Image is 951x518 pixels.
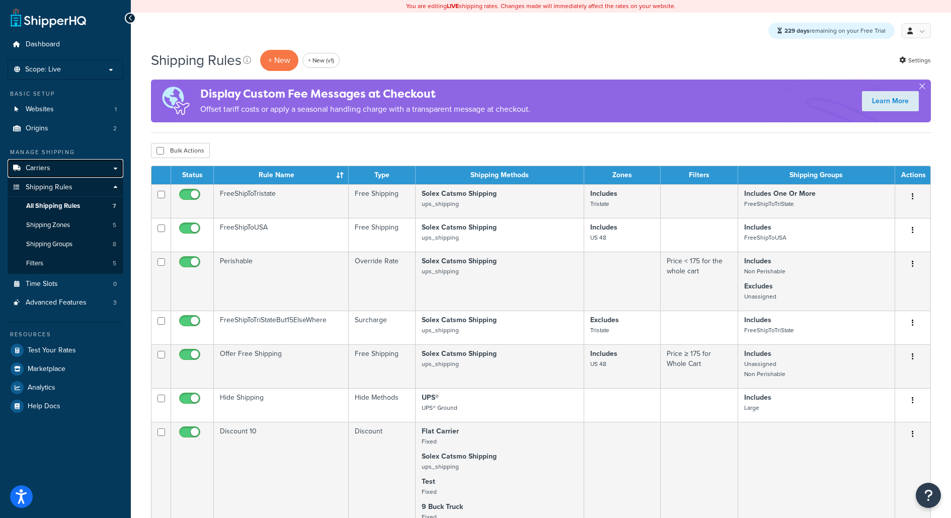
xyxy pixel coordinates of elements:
[28,384,55,392] span: Analytics
[422,326,459,335] small: ups_shipping
[260,50,298,70] p: + New
[8,360,123,378] a: Marketplace
[590,188,617,199] strong: Includes
[8,90,123,98] div: Basic Setup
[26,259,43,268] span: Filters
[113,259,116,268] span: 5
[214,218,349,252] td: FreeShipToUSA
[590,315,619,325] strong: Excludes
[744,188,816,199] strong: Includes One Or More
[784,26,810,35] strong: 229 days
[584,166,661,184] th: Zones
[28,402,60,411] span: Help Docs
[8,197,123,215] a: All Shipping Rules 7
[8,341,123,359] a: Test Your Rates
[8,379,123,397] a: Analytics
[8,119,123,138] a: Origins 2
[422,437,437,446] small: Fixed
[349,184,416,218] td: Free Shipping
[8,178,123,274] li: Shipping Rules
[200,86,530,102] h4: Display Custom Fee Messages at Checkout
[8,35,123,54] a: Dashboard
[744,403,759,412] small: Large
[422,348,497,359] strong: Solex Catsmo Shipping
[214,344,349,388] td: Offer Free Shipping
[349,218,416,252] td: Free Shipping
[744,348,771,359] strong: Includes
[8,119,123,138] li: Origins
[349,252,416,311] td: Override Rate
[8,254,123,273] a: Filters 5
[916,483,941,508] button: Open Resource Center
[8,293,123,312] li: Advanced Features
[590,199,609,208] small: Tristate
[26,202,80,210] span: All Shipping Rules
[862,91,919,111] a: Learn More
[26,105,54,114] span: Websites
[8,216,123,235] a: Shipping Zones 5
[214,252,349,311] td: Perishable
[26,124,48,133] span: Origins
[899,53,931,67] a: Settings
[26,221,70,230] span: Shipping Zones
[26,183,72,192] span: Shipping Rules
[113,240,116,249] span: 8
[113,299,117,307] span: 3
[26,164,50,173] span: Carriers
[200,102,530,116] p: Offset tariff costs or apply a seasonal handling charge with a transparent message at checkout.
[8,197,123,215] li: All Shipping Rules
[744,315,771,325] strong: Includes
[738,166,895,184] th: Shipping Groups
[744,359,785,379] small: Unassigned Non Perishable
[115,105,117,114] span: 1
[416,166,584,184] th: Shipping Methods
[744,267,785,276] small: Non Perishable
[8,148,123,157] div: Manage Shipping
[422,359,459,368] small: ups_shipping
[151,80,200,122] img: duties-banner-06bc72dcb5fe05cb3f9472aba00be2ae8eb53ab6f0d8bb03d382ba314ac3c341.png
[8,100,123,119] li: Websites
[349,388,416,422] td: Hide Methods
[590,222,617,233] strong: Includes
[422,222,497,233] strong: Solex Catsmo Shipping
[11,8,86,28] a: ShipperHQ Home
[214,311,349,344] td: FreeShipToTriStateBut15ElseWhere
[590,359,606,368] small: US 48
[422,501,463,512] strong: 9 Buck Truck
[744,222,771,233] strong: Includes
[8,275,123,293] li: Time Slots
[590,348,617,359] strong: Includes
[744,199,794,208] small: FreeShipToTriState
[422,487,437,496] small: Fixed
[26,40,60,49] span: Dashboard
[422,462,459,471] small: ups_shipping
[590,233,606,242] small: US 48
[744,326,794,335] small: FreeShipToTriState
[895,166,930,184] th: Actions
[422,199,459,208] small: ups_shipping
[422,426,459,436] strong: Flat Carrier
[422,233,459,242] small: ups_shipping
[744,233,786,242] small: FreeShipToUSA
[422,256,497,266] strong: Solex Catsmo Shipping
[8,159,123,178] a: Carriers
[349,166,416,184] th: Type
[8,397,123,415] a: Help Docs
[171,166,214,184] th: Status
[422,392,439,403] strong: UPS®
[744,256,771,266] strong: Includes
[422,451,497,462] strong: Solex Catsmo Shipping
[151,50,242,70] h1: Shipping Rules
[8,216,123,235] li: Shipping Zones
[113,124,117,133] span: 2
[214,388,349,422] td: Hide Shipping
[8,100,123,119] a: Websites 1
[214,166,349,184] th: Rule Name : activate to sort column ascending
[422,476,435,487] strong: Test
[349,311,416,344] td: Surcharge
[422,403,457,412] small: UPS® Ground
